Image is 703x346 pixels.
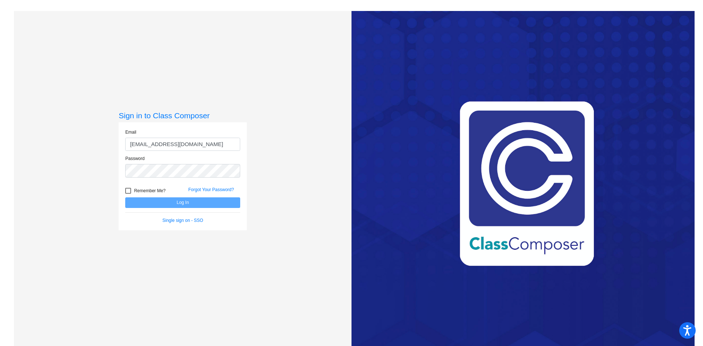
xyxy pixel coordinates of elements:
span: Remember Me? [134,186,165,195]
button: Log In [125,197,240,208]
label: Password [125,155,145,162]
a: Single sign on - SSO [163,218,203,223]
a: Forgot Your Password? [188,187,234,192]
h3: Sign in to Class Composer [119,111,247,120]
label: Email [125,129,136,135]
